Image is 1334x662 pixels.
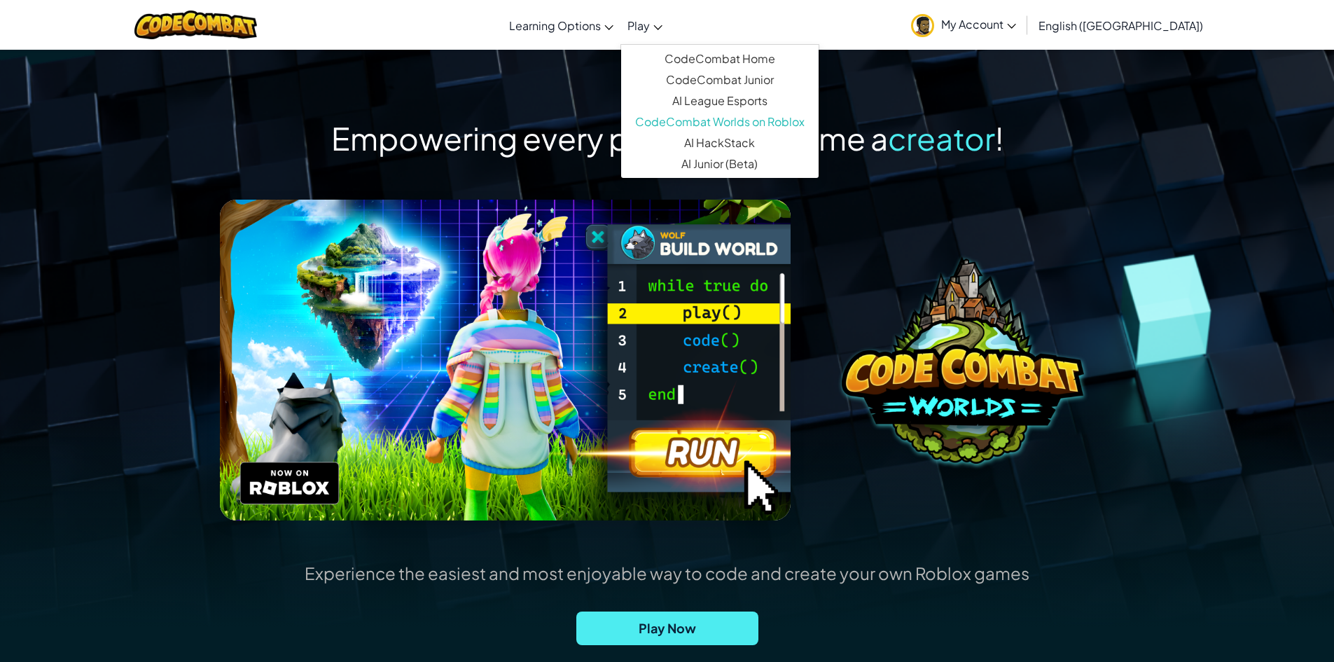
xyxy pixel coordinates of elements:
[941,17,1016,32] span: My Account
[509,18,601,33] span: Learning Options
[621,48,819,69] a: CodeCombat Home
[621,111,819,132] a: CodeCombat Worlds on Roblox
[1031,6,1210,44] a: English ([GEOGRAPHIC_DATA])
[888,118,995,158] span: creator
[621,90,819,111] a: AI League Esports
[995,118,1003,158] span: !
[331,118,888,158] span: Empowering every player to become a
[911,14,934,37] img: avatar
[620,6,669,44] a: Play
[904,3,1023,47] a: My Account
[621,69,819,90] a: CodeCombat Junior
[627,18,650,33] span: Play
[305,563,1029,584] p: Experience the easiest and most enjoyable way to code and create your own Roblox games
[1038,18,1203,33] span: English ([GEOGRAPHIC_DATA])
[502,6,620,44] a: Learning Options
[134,11,257,39] img: CodeCombat logo
[621,132,819,153] a: AI HackStack
[576,612,758,645] a: Play Now
[842,256,1083,464] img: coco-worlds-no-desc.png
[621,153,819,174] a: AI Junior (Beta)
[220,200,791,520] img: header.png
